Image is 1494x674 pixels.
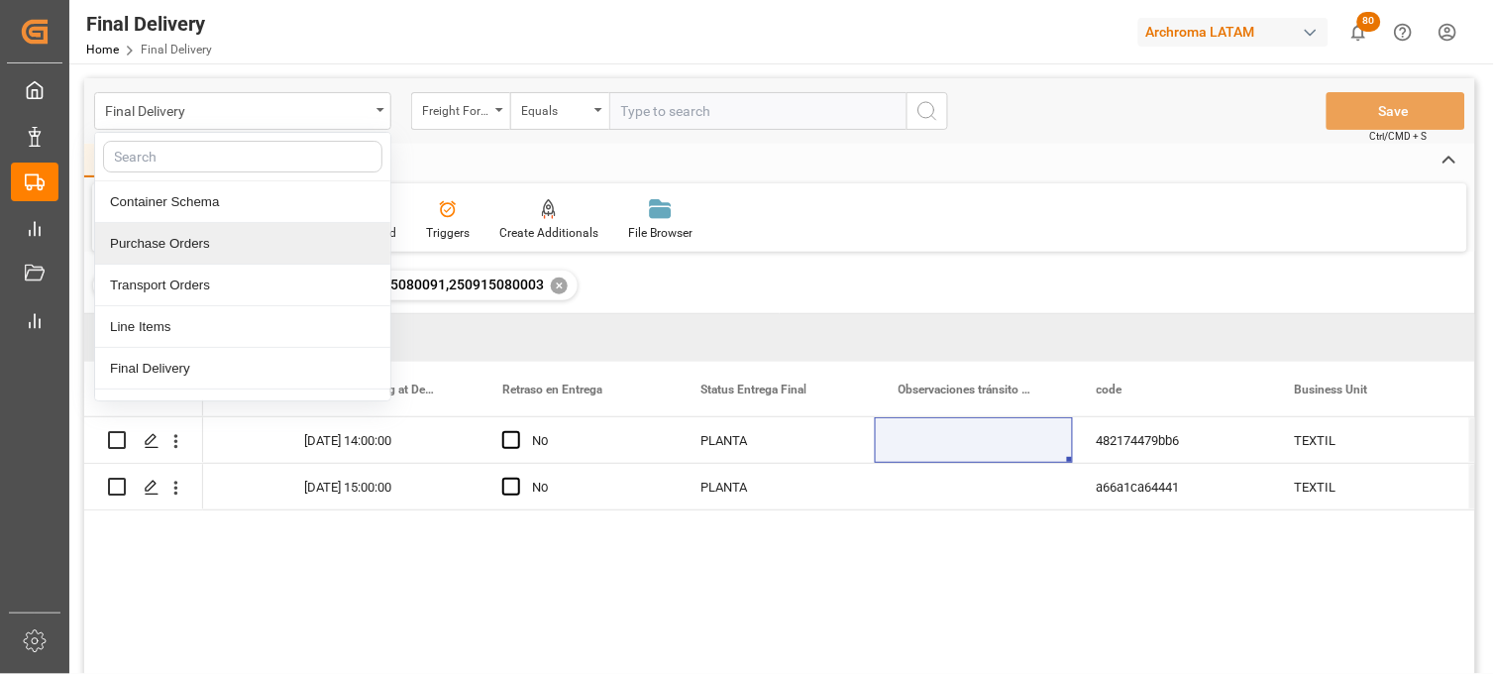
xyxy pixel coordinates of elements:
div: Freight Forwarder Reference [422,97,489,120]
input: Search [103,141,382,172]
div: Triggers [426,224,470,242]
span: Ctrl/CMD + S [1370,129,1428,144]
div: Line Items [95,306,390,348]
button: Save [1327,92,1465,130]
div: No [532,418,653,464]
span: 250915080091,250915080003 [351,277,544,292]
div: TEXTIL [1271,464,1469,509]
span: Observaciones tránsito última milla [899,383,1031,396]
span: Retraso en Entrega [502,383,602,396]
span: code [1097,383,1122,396]
div: [DATE] 14:00:00 [280,417,479,463]
div: PLANTA [700,465,851,510]
div: Create Additionals [499,224,598,242]
div: Container Schema [95,181,390,223]
div: Final Delivery [95,348,390,390]
div: Purchase Orders [95,223,390,265]
button: Help Center [1381,10,1426,55]
div: a66a1ca64441 [1073,464,1271,509]
div: TEXTIL [1271,417,1469,463]
button: open menu [510,92,609,130]
div: Press SPACE to select this row. [84,417,203,464]
div: Final Delivery [105,97,370,122]
div: Equals [521,97,588,120]
button: show 80 new notifications [1336,10,1381,55]
div: Final Delivery [86,9,212,39]
div: PLANTA [700,418,851,464]
span: Business Unit [1295,383,1368,396]
button: open menu [411,92,510,130]
div: No [532,465,653,510]
div: Archroma LATAM [1138,18,1329,47]
div: File Browser [628,224,693,242]
div: 482174479bb6 [1073,417,1271,463]
input: Type to search [609,92,907,130]
div: [DATE] 15:00:00 [280,464,479,509]
div: Additionals [95,390,390,431]
button: search button [907,92,948,130]
button: Archroma LATAM [1138,13,1336,51]
div: Press SPACE to select this row. [84,464,203,510]
a: Home [86,43,119,56]
div: ✕ [551,278,568,294]
span: Status Entrega Final [700,383,806,396]
button: close menu [94,92,391,130]
span: 80 [1357,12,1381,32]
div: Home [84,144,152,177]
div: Transport Orders [95,265,390,306]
